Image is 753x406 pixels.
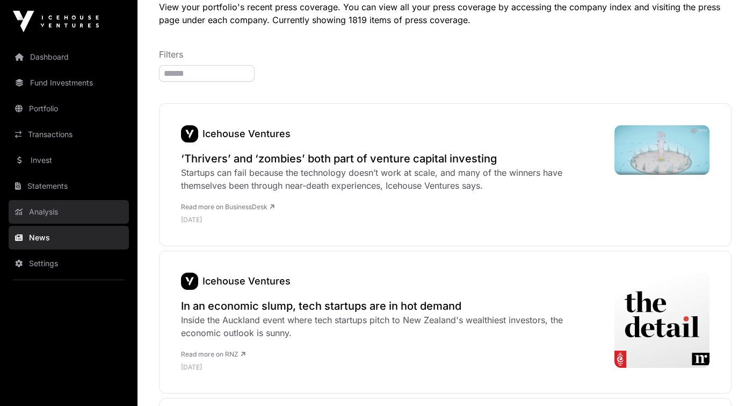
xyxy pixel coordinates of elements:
[614,273,709,368] img: 4KLVOEA_the_detail_external_cover_2024_png.png
[181,166,604,192] div: Startups can fail because the technology doesn’t work at scale, and many of the winners have them...
[9,148,129,172] a: Invest
[9,45,129,69] a: Dashboard
[181,273,198,290] img: 1d91eb80-55a0-4420-b6c5-9d552519538f.png
[181,298,604,314] a: In an economic slump, tech startups are in hot demand
[181,125,198,143] a: Icehouse Ventures
[9,71,129,95] a: Fund Investments
[9,174,129,198] a: Statements
[9,123,129,146] a: Transactions
[181,151,604,166] a: ‘Thrivers’ and ‘zombies’ both part of venture capital investing
[699,354,753,406] iframe: Chat Widget
[614,125,709,175] img: Corporate-Video-Thumbnail-k.jpg
[181,350,245,358] a: Read more on RNZ
[9,97,129,120] a: Portfolio
[159,1,732,26] p: View your portfolio's recent press coverage. You can view all your press coverage by accessing th...
[9,200,129,224] a: Analysis
[181,363,604,372] p: [DATE]
[9,226,129,250] a: News
[181,314,604,339] div: Inside the Auckland event where tech startups pitch to New Zealand's wealthiest investors, the ec...
[9,252,129,275] a: Settings
[202,128,291,139] a: Icehouse Ventures
[181,216,604,224] p: [DATE]
[13,11,99,32] img: Icehouse Ventures Logo
[159,48,732,61] p: Filters
[181,125,198,143] img: 1d91eb80-55a0-4420-b6c5-9d552519538f.png
[202,275,291,287] a: Icehouse Ventures
[181,203,274,211] a: Read more on BusinessDesk
[181,273,198,290] a: Icehouse Ventures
